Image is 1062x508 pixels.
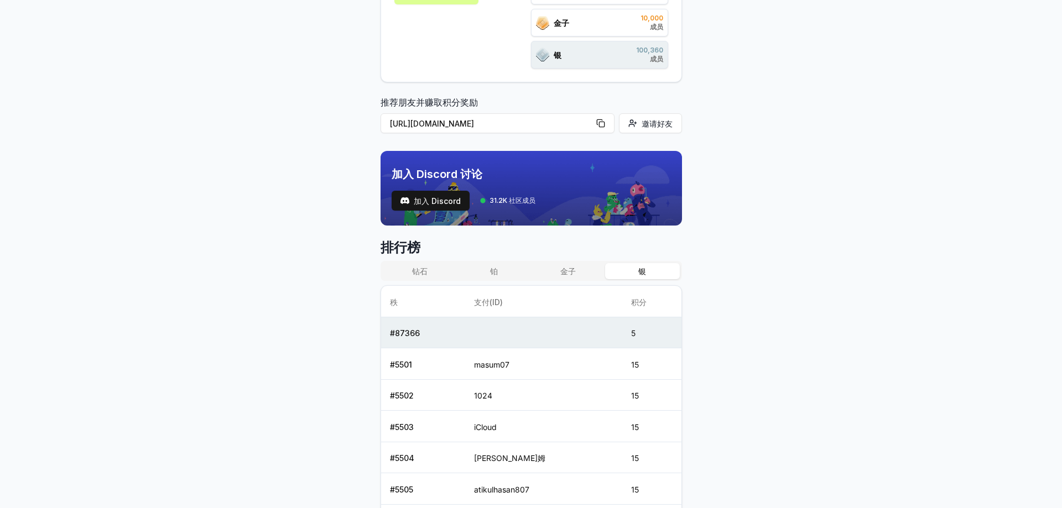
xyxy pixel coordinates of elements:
[392,191,470,211] button: 加入 Discord
[395,422,414,432] font: 5503
[631,422,639,432] font: 15
[536,48,549,62] img: 排名图标
[474,297,503,307] font: 支付(ID)
[395,485,413,494] font: 5505
[631,391,639,400] font: 15
[381,113,615,133] button: [URL][DOMAIN_NAME]
[390,360,395,369] font: #
[395,360,412,369] font: 5501
[395,391,414,400] font: 5502
[490,266,498,276] font: 铂
[381,239,420,255] font: 排行榜
[631,297,647,307] font: 积分
[631,485,639,494] font: 15
[641,14,663,22] font: 10,000
[390,391,395,400] font: #
[631,453,639,463] font: 15
[390,297,398,307] font: 秩
[490,196,535,205] font: 31.2K 社区成员
[474,453,545,463] font: [PERSON_NAME]姆
[474,422,497,432] font: iCloud
[554,50,561,60] font: 银
[650,55,663,63] font: 成员
[400,196,409,205] img: 测试
[390,119,474,128] font: [URL][DOMAIN_NAME]
[631,328,636,338] font: 5
[392,167,482,181] font: 加入 Discord 讨论
[414,196,461,206] font: 加入 Discord
[636,46,663,54] font: 100,360
[554,18,569,28] font: 金子
[638,266,646,276] font: 银
[536,16,549,30] img: 排名图标
[474,485,529,494] font: atikulhasan807
[474,391,492,400] font: 1024
[392,191,470,211] a: 测试加入 Discord
[390,453,395,463] font: #
[390,422,395,432] font: #
[412,266,428,276] font: 钻石
[642,119,673,128] font: 邀请好友
[560,266,576,276] font: 金子
[390,485,395,494] font: #
[619,113,682,133] button: 邀请好友
[381,97,478,108] font: 推荐朋友并赚取积分奖励
[390,328,395,338] font: #
[395,328,420,338] font: 87366
[381,151,682,226] img: discord_banner
[631,360,639,369] font: 15
[650,23,663,31] font: 成员
[474,360,509,369] font: masum07
[395,453,414,463] font: 5504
